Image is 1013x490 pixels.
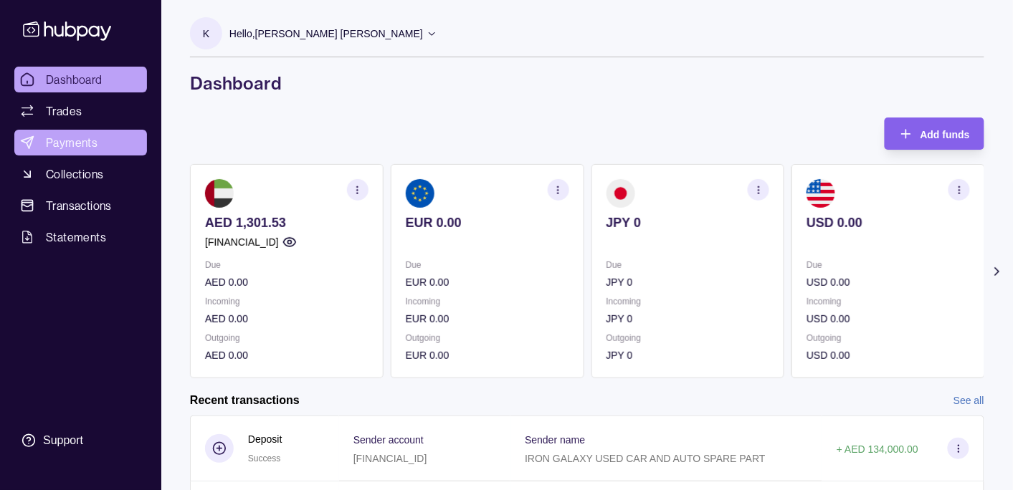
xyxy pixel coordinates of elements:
p: EUR 0.00 [406,215,569,231]
p: Sender account [353,434,424,446]
span: Transactions [46,197,112,214]
img: eu [406,179,434,208]
p: AED 0.00 [205,311,368,327]
span: Collections [46,165,103,183]
p: Outgoing [406,330,569,346]
p: Due [205,257,368,273]
img: us [807,179,835,208]
p: + AED 134,000.00 [837,443,918,455]
p: Outgoing [607,330,770,346]
p: Outgoing [205,330,368,346]
p: Due [607,257,770,273]
span: Statements [46,229,106,246]
img: ae [205,179,234,208]
p: Deposit [248,431,282,447]
p: K [203,26,209,42]
p: USD 0.00 [807,311,970,327]
span: Payments [46,134,98,151]
p: Incoming [607,294,770,309]
a: Collections [14,161,147,187]
p: EUR 0.00 [406,347,569,363]
a: Transactions [14,193,147,218]
span: Trades [46,102,82,120]
div: Support [43,433,83,448]
p: JPY 0 [607,215,770,231]
p: AED 0.00 [205,347,368,363]
a: Trades [14,98,147,124]
p: Sender name [525,434,585,446]
p: Incoming [205,294,368,309]
p: USD 0.00 [807,274,970,290]
span: Add funds [921,129,970,140]
p: AED 0.00 [205,274,368,290]
p: Incoming [406,294,569,309]
p: JPY 0 [607,274,770,290]
p: EUR 0.00 [406,311,569,327]
p: USD 0.00 [807,215,970,231]
a: See all [953,393,984,408]
a: Support [14,426,147,456]
h1: Dashboard [190,72,984,95]
h2: Recent transactions [190,393,300,408]
p: AED 1,301.53 [205,215,368,231]
button: Add funds [885,117,984,150]
span: Success [248,453,280,463]
p: Hello, [PERSON_NAME] [PERSON_NAME] [229,26,423,42]
p: [FINANCIAL_ID] [353,453,427,464]
p: Incoming [807,294,970,309]
p: USD 0.00 [807,347,970,363]
p: JPY 0 [607,311,770,327]
p: JPY 0 [607,347,770,363]
p: IRON GALAXY USED CAR AND AUTO SPARE PART [525,453,766,464]
span: Dashboard [46,71,103,88]
p: Due [807,257,970,273]
img: jp [607,179,635,208]
p: Due [406,257,569,273]
a: Statements [14,224,147,250]
p: [FINANCIAL_ID] [205,234,279,250]
p: EUR 0.00 [406,274,569,290]
a: Dashboard [14,67,147,92]
p: Outgoing [807,330,970,346]
a: Payments [14,130,147,155]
